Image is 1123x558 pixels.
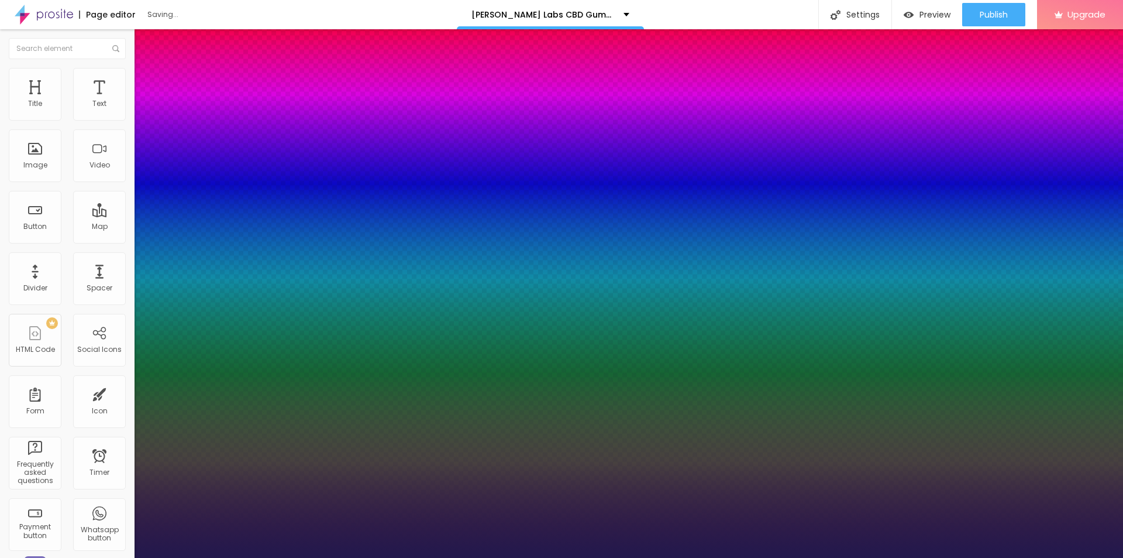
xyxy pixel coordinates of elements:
[980,10,1008,19] span: Publish
[23,161,47,169] div: Image
[1067,9,1105,19] span: Upgrade
[112,45,119,52] img: Icone
[147,11,282,18] div: Saving...
[26,407,44,415] div: Form
[89,161,110,169] div: Video
[16,345,55,354] div: HTML Code
[92,407,108,415] div: Icon
[904,10,914,20] img: view-1.svg
[831,10,840,20] img: Icone
[23,222,47,231] div: Button
[77,345,122,354] div: Social Icons
[79,11,136,19] div: Page editor
[23,284,47,292] div: Divider
[89,468,109,477] div: Timer
[919,10,950,19] span: Preview
[892,3,962,26] button: Preview
[92,222,108,231] div: Map
[92,100,106,108] div: Text
[76,526,122,543] div: Whatsapp button
[12,460,58,485] div: Frequently asked questions
[471,11,615,19] p: [PERSON_NAME] Labs CBD Gummies Official Website
[962,3,1025,26] button: Publish
[9,38,126,59] input: Search element
[28,100,42,108] div: Title
[87,284,112,292] div: Spacer
[12,523,58,540] div: Payment button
